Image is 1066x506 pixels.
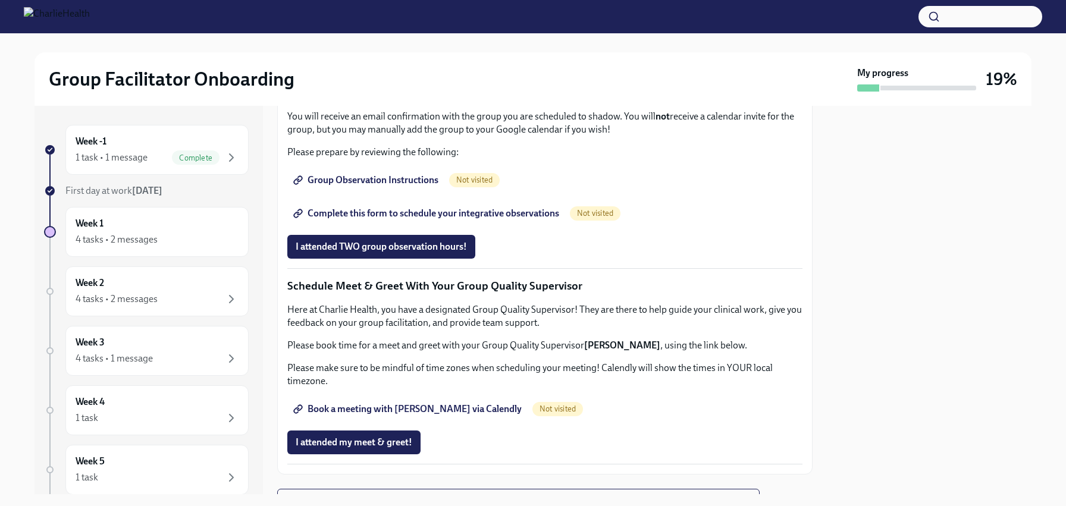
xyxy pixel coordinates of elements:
[287,278,802,294] p: Schedule Meet & Greet With Your Group Quality Supervisor
[287,362,802,388] p: Please make sure to be mindful of time zones when scheduling your meeting! Calendly will show the...
[296,403,522,415] span: Book a meeting with [PERSON_NAME] via Calendly
[287,235,475,259] button: I attended TWO group observation hours!
[287,303,802,329] p: Here at Charlie Health, you have a designated Group Quality Supervisor! They are there to help gu...
[287,202,568,225] a: Complete this form to schedule your integrative observations
[44,385,249,435] a: Week 41 task
[287,430,421,454] button: I attended my meet & greet!
[44,445,249,495] a: Week 51 task
[449,175,500,184] span: Not visited
[532,404,583,413] span: Not visited
[76,336,105,349] h6: Week 3
[584,340,660,351] strong: [PERSON_NAME]
[44,125,249,175] a: Week -11 task • 1 messageComplete
[296,174,438,186] span: Group Observation Instructions
[172,153,220,162] span: Complete
[65,185,162,196] span: First day at work
[296,436,412,448] span: I attended my meet & greet!
[44,266,249,316] a: Week 24 tasks • 2 messages
[287,339,802,352] p: Please book time for a meet and greet with your Group Quality Supervisor , using the link below.
[857,67,908,80] strong: My progress
[287,146,802,159] p: Please prepare by reviewing the following:
[76,233,158,246] div: 4 tasks • 2 messages
[656,111,670,122] strong: not
[76,135,106,148] h6: Week -1
[44,326,249,376] a: Week 34 tasks • 1 message
[132,185,162,196] strong: [DATE]
[76,455,105,468] h6: Week 5
[49,67,294,91] h2: Group Facilitator Onboarding
[76,276,104,290] h6: Week 2
[986,68,1017,90] h3: 19%
[44,184,249,197] a: First day at work[DATE]
[287,110,802,136] p: You will receive an email confirmation with the group you are scheduled to shadow. You will recei...
[76,395,105,408] h6: Week 4
[76,293,158,306] div: 4 tasks • 2 messages
[24,7,90,26] img: CharlieHealth
[44,207,249,257] a: Week 14 tasks • 2 messages
[296,208,559,219] span: Complete this form to schedule your integrative observations
[76,471,98,484] div: 1 task
[76,151,148,164] div: 1 task • 1 message
[570,209,620,218] span: Not visited
[76,352,153,365] div: 4 tasks • 1 message
[287,397,530,421] a: Book a meeting with [PERSON_NAME] via Calendly
[296,241,467,253] span: I attended TWO group observation hours!
[287,168,447,192] a: Group Observation Instructions
[76,217,104,230] h6: Week 1
[76,411,98,425] div: 1 task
